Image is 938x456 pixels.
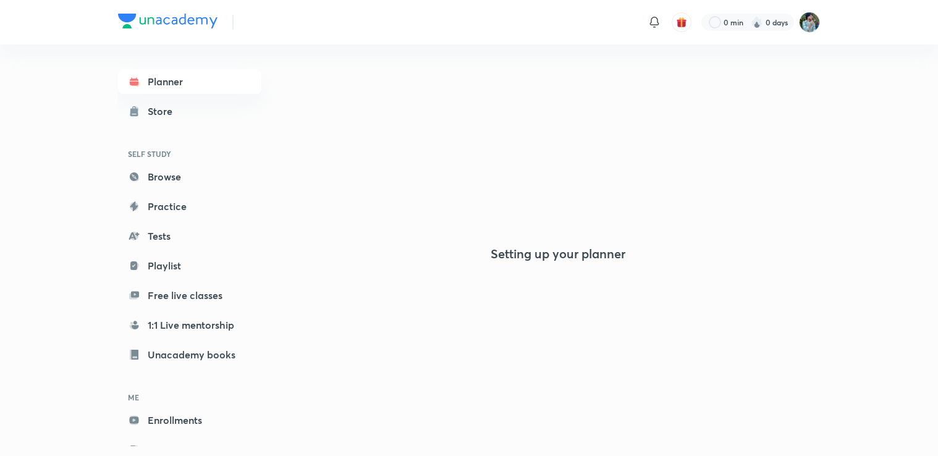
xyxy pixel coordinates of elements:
a: Practice [118,194,261,219]
img: streak [751,16,763,28]
a: Planner [118,69,261,94]
a: Unacademy books [118,342,261,367]
h6: ME [118,387,261,408]
a: Browse [118,164,261,189]
a: 1:1 Live mentorship [118,313,261,337]
img: Santosh Kumar Thakur [799,12,820,33]
h6: SELF STUDY [118,143,261,164]
button: avatar [672,12,691,32]
a: Enrollments [118,408,261,433]
img: avatar [676,17,687,28]
a: Company Logo [118,14,218,32]
div: Store [148,104,180,119]
a: Store [118,99,261,124]
a: Playlist [118,253,261,278]
h4: Setting up your planner [491,247,625,261]
a: Tests [118,224,261,248]
a: Free live classes [118,283,261,308]
img: Company Logo [118,14,218,28]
